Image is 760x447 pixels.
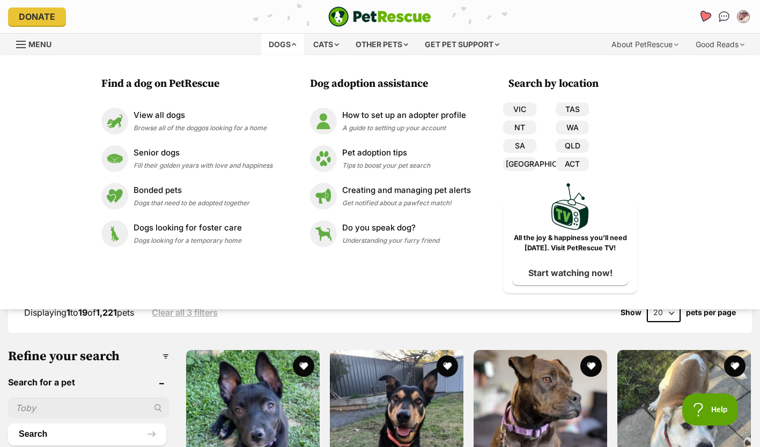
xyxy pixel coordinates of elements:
strong: 19 [78,307,87,318]
button: favourite [293,355,314,377]
a: [GEOGRAPHIC_DATA] [503,157,536,171]
a: QLD [556,139,589,153]
input: Toby [8,398,169,418]
h3: Search by location [508,77,637,92]
img: PetRescue TV logo [551,183,589,230]
button: favourite [724,355,746,377]
button: My account [735,8,752,25]
a: Dogs looking for foster care Dogs looking for foster care Dogs looking for a temporary home [101,220,272,247]
img: Bonded pets [101,183,128,210]
a: WA [556,121,589,135]
img: logo-e224e6f780fb5917bec1dbf3a21bbac754714ae5b6737aabdf751b685950b380.svg [328,6,431,27]
a: Start watching now! [512,260,629,285]
span: Get notified about a pawfect match! [342,199,452,207]
strong: 1,221 [96,307,117,318]
a: Conversations [715,8,733,25]
button: Search [8,423,166,445]
a: Menu [16,34,59,53]
a: Donate [8,8,66,26]
span: Tips to boost your pet search [342,161,430,169]
span: Show [621,308,641,317]
img: Creating and managing pet alerts [310,183,337,210]
img: Pet adoption tips [310,145,337,172]
a: View all dogs View all dogs Browse all of the doggos looking for a home [101,108,272,135]
a: Creating and managing pet alerts Creating and managing pet alerts Get notified about a pawfect ma... [310,183,471,210]
p: Creating and managing pet alerts [342,184,471,197]
img: chat-41dd97257d64d25036548639549fe6c8038ab92f7586957e7f3b1b290dea8141.svg [719,11,730,22]
ul: Account quick links [696,8,752,25]
a: Do you speak dog? Do you speak dog? Understanding your furry friend [310,220,471,247]
a: SA [503,139,536,153]
img: How to set up an adopter profile [310,108,337,135]
span: Dogs looking for a temporary home [134,236,241,244]
a: NT [503,121,536,135]
a: Pet adoption tips Pet adoption tips Tips to boost your pet search [310,145,471,172]
p: Do you speak dog? [342,222,439,234]
img: Dogs looking for foster care [101,220,128,247]
h3: Dog adoption assistance [310,77,476,92]
div: About PetRescue [604,34,686,55]
a: ACT [556,157,589,171]
div: Dogs [261,34,304,55]
header: Search for a pet [8,377,169,387]
span: Dogs that need to be adopted together [134,199,249,207]
a: VIC [503,102,536,116]
div: Other pets [348,34,416,55]
div: Get pet support [417,34,507,55]
img: Senior dogs [101,145,128,172]
span: Menu [28,40,51,49]
span: Displaying to of pets [24,307,134,318]
h3: Refine your search [8,349,169,364]
a: Clear all 3 filters [152,308,218,317]
span: Understanding your furry friend [342,236,439,244]
button: favourite [437,355,458,377]
a: TAS [556,102,589,116]
img: View all dogs [101,108,128,135]
a: Favourites [693,5,715,27]
a: How to set up an adopter profile How to set up an adopter profile A guide to setting up your account [310,108,471,135]
img: Kylie Doyle profile pic [738,11,749,22]
a: Senior dogs Senior dogs Fill their golden years with love and happiness [101,145,272,172]
p: Dogs looking for foster care [134,222,242,234]
img: Do you speak dog? [310,220,337,247]
p: Pet adoption tips [342,147,430,159]
iframe: Help Scout Beacon - Open [682,393,739,426]
strong: 1 [67,307,70,318]
p: View all dogs [134,109,267,122]
h3: Find a dog on PetRescue [101,77,278,92]
p: Bonded pets [134,184,249,197]
label: pets per page [686,308,736,317]
a: PetRescue [328,6,431,27]
button: favourite [580,355,602,377]
a: Bonded pets Bonded pets Dogs that need to be adopted together [101,183,272,210]
p: Senior dogs [134,147,272,159]
div: Cats [306,34,346,55]
span: Browse all of the doggos looking for a home [134,124,267,132]
p: All the joy & happiness you’ll need [DATE]. Visit PetRescue TV! [511,233,629,254]
div: Good Reads [688,34,752,55]
p: How to set up an adopter profile [342,109,466,122]
span: Fill their golden years with love and happiness [134,161,272,169]
span: A guide to setting up your account [342,124,446,132]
